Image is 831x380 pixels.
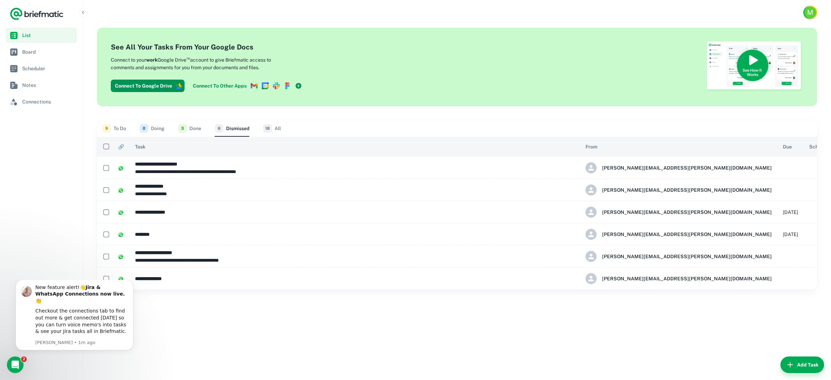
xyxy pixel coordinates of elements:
a: Notes [6,78,77,93]
span: 2 [21,356,27,362]
img: https://app.briefmatic.com/assets/integrations/whatsapp.png [118,232,124,238]
div: M [804,7,816,18]
span: 0 [140,124,148,133]
button: To Do [102,120,126,137]
img: https://app.briefmatic.com/assets/integrations/whatsapp.png [118,165,124,171]
h6: [PERSON_NAME][EMAIL_ADDRESS][PERSON_NAME][DOMAIN_NAME] [602,186,772,194]
button: Done [178,120,201,137]
td: [DATE] [777,201,804,223]
div: Message content [30,4,123,58]
a: List [6,28,77,43]
h4: See All Your Tasks From Your Google Docs [111,42,305,52]
img: See How Briefmatic Works [706,42,803,92]
h6: [PERSON_NAME][EMAIL_ADDRESS][PERSON_NAME][DOMAIN_NAME] [602,230,772,238]
span: 🔗 [118,143,124,151]
span: 9 [102,124,111,133]
b: Jira & WhatsApp Connections now live. [30,4,119,17]
img: Profile image for Robert [16,6,27,17]
button: Account button [803,6,817,19]
span: Scheduler [22,65,74,72]
iframe: Intercom notifications message [5,280,144,354]
div: mauricio.peirone@vulktech.com [586,273,772,284]
span: Task [135,143,145,151]
span: 6 [215,124,223,133]
p: Connect to your Google Drive account to give Briefmatic access to comments and assignments for yo... [111,55,294,71]
button: Connect To Google Drive [111,80,185,92]
h6: [PERSON_NAME][EMAIL_ADDRESS][PERSON_NAME][DOMAIN_NAME] [602,275,772,282]
span: Board [22,48,74,56]
td: [DATE] [777,223,804,245]
div: Checkout the connections tab to find out more & get connected [DATE] so you can turn voice memo's... [30,28,123,55]
button: Dismissed [215,120,249,137]
img: https://app.briefmatic.com/assets/integrations/whatsapp.png [118,276,124,282]
p: Message from Robert, sent 1m ago [30,60,123,66]
span: Notes [22,81,74,89]
div: mauricio.peirone@vulktech.com [586,184,772,196]
div: New feature alert!👋 👏 [30,4,123,25]
button: Doing [140,120,164,137]
img: https://app.briefmatic.com/assets/integrations/whatsapp.png [118,187,124,193]
div: mauricio.peirone@vulktech.com [586,207,772,218]
div: mauricio.peirone@vulktech.com [586,251,772,262]
a: Scheduler [6,61,77,76]
h6: [PERSON_NAME][EMAIL_ADDRESS][PERSON_NAME][DOMAIN_NAME] [602,164,772,172]
a: Connections [6,94,77,109]
a: Logo [10,7,64,21]
span: Connections [22,98,74,106]
sup: ™ [186,56,190,61]
a: Board [6,44,77,60]
span: From [586,143,597,151]
span: List [22,31,74,39]
div: mauricio.peirone@vulktech.com [586,162,772,173]
img: https://app.briefmatic.com/assets/integrations/whatsapp.png [118,254,124,260]
h6: [PERSON_NAME][EMAIL_ADDRESS][PERSON_NAME][DOMAIN_NAME] [602,253,772,260]
h6: [PERSON_NAME][EMAIL_ADDRESS][PERSON_NAME][DOMAIN_NAME] [602,208,772,216]
span: 18 [263,124,272,133]
b: work [146,57,158,63]
button: Add Task [780,356,824,373]
a: Connect To Other Apps [190,80,305,92]
img: https://app.briefmatic.com/assets/integrations/whatsapp.png [118,209,124,216]
span: Due [783,143,792,151]
span: 3 [178,124,187,133]
iframe: Intercom live chat [7,356,24,373]
div: mauricio.peirone@vulktech.com [586,229,772,240]
button: All [263,120,281,137]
